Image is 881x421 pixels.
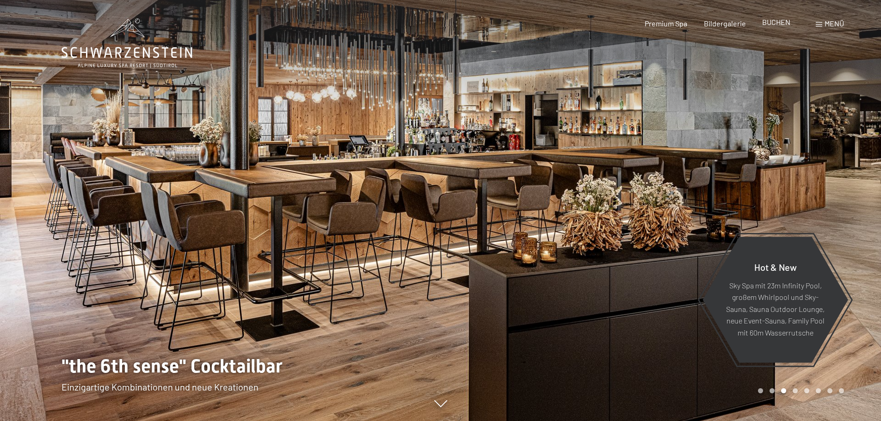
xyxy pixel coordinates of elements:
[754,261,797,272] span: Hot & New
[762,18,790,26] a: BUCHEN
[793,388,798,393] div: Carousel Page 4
[825,19,844,28] span: Menü
[755,388,844,393] div: Carousel Pagination
[702,236,849,363] a: Hot & New Sky Spa mit 23m Infinity Pool, großem Whirlpool und Sky-Sauna, Sauna Outdoor Lounge, ne...
[770,388,775,393] div: Carousel Page 2
[758,388,763,393] div: Carousel Page 1
[816,388,821,393] div: Carousel Page 6
[804,388,809,393] div: Carousel Page 5
[704,19,746,28] a: Bildergalerie
[725,279,826,338] p: Sky Spa mit 23m Infinity Pool, großem Whirlpool und Sky-Sauna, Sauna Outdoor Lounge, neue Event-S...
[839,388,844,393] div: Carousel Page 8
[645,19,687,28] a: Premium Spa
[827,388,832,393] div: Carousel Page 7
[781,388,786,393] div: Carousel Page 3 (Current Slide)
